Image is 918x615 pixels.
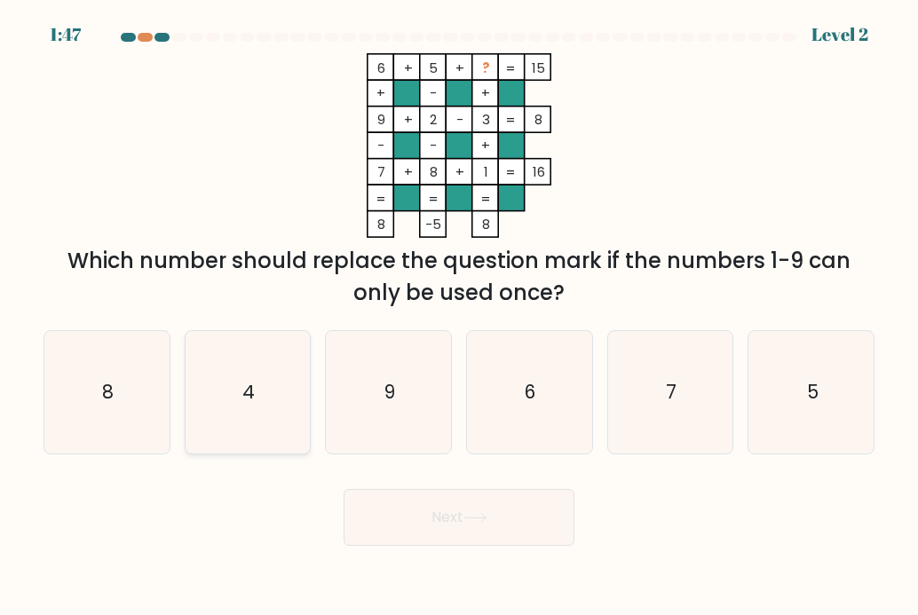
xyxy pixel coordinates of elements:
[526,379,536,405] text: 6
[506,59,516,77] tspan: =
[534,110,542,129] tspan: 8
[430,83,437,102] tspan: -
[377,110,385,129] tspan: 9
[481,189,491,208] tspan: =
[425,215,441,233] tspan: -5
[376,189,386,208] tspan: =
[506,110,516,129] tspan: =
[429,189,439,208] tspan: =
[506,162,516,181] tspan: =
[404,59,413,77] tspan: +
[484,162,488,181] tspan: 1
[456,110,463,129] tspan: -
[429,59,438,77] tspan: 5
[430,136,437,154] tspan: -
[50,21,81,48] div: 1:47
[482,215,490,233] tspan: 8
[806,379,818,405] text: 5
[430,162,438,181] tspan: 8
[376,83,385,102] tspan: +
[404,110,413,129] tspan: +
[481,136,490,154] tspan: +
[384,379,395,405] text: 9
[377,162,385,181] tspan: 7
[455,59,464,77] tspan: +
[666,379,677,405] text: 7
[102,379,114,405] text: 8
[377,215,385,233] tspan: 8
[430,110,437,129] tspan: 2
[482,59,490,77] tspan: ?
[377,136,384,154] tspan: -
[344,489,574,546] button: Next
[532,59,545,77] tspan: 15
[482,110,490,129] tspan: 3
[811,21,868,48] div: Level 2
[377,59,385,77] tspan: 6
[54,245,864,309] div: Which number should replace the question mark if the numbers 1-9 can only be used once?
[242,379,255,405] text: 4
[533,162,545,181] tspan: 16
[404,162,413,181] tspan: +
[455,162,464,181] tspan: +
[481,83,490,102] tspan: +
